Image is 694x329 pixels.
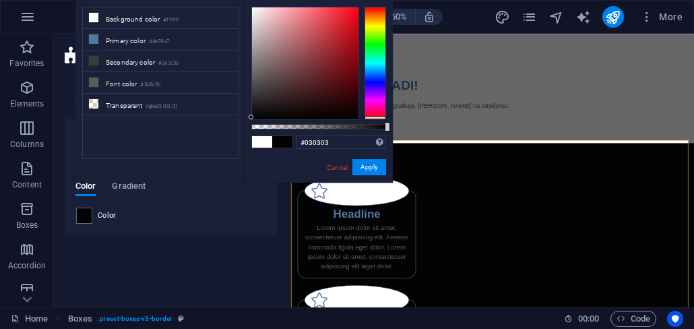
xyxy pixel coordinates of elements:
[83,29,238,51] li: Primary color
[522,9,538,25] button: pages
[178,315,184,322] i: This element is a customizable preset
[83,94,238,115] li: Transparent
[495,9,510,25] i: Design (Ctrl+Alt+Y)
[112,178,146,197] span: Gradient
[495,9,511,25] button: design
[423,11,435,23] i: On resize automatically adjust zoom level to fit chosen device.
[575,9,591,25] i: AI Writer
[83,51,238,72] li: Secondary color
[575,9,592,25] button: text_generator
[16,220,38,231] p: Boxes
[605,9,621,25] i: Publish
[98,311,172,327] span: . preset-boxes-v3-border
[146,102,178,111] small: rgba(0,0,0,.0)
[68,311,92,327] span: Click to select. Double-click to edit
[602,6,624,28] button: publish
[588,313,590,324] span: :
[9,58,44,69] p: Favorites
[12,179,42,190] p: Content
[272,136,292,148] span: #030303
[352,159,386,175] button: Apply
[10,98,44,109] p: Elements
[548,9,565,25] button: navigator
[640,10,683,24] span: More
[578,311,599,327] span: 00 00
[149,37,169,47] small: #4e79a7
[325,162,349,173] a: Cancel
[10,139,44,150] p: Columns
[11,311,48,327] a: Click to cancel selection. Double-click to open Pages
[83,7,238,29] li: Background color
[158,59,179,68] small: #3a3c3b
[68,311,185,327] nav: breadcrumb
[617,311,650,327] span: Code
[98,210,117,221] span: Color
[564,311,600,327] h6: Session time
[8,260,46,271] p: Accordion
[388,9,410,25] h6: 60%
[252,136,272,148] span: #ffffff
[163,16,179,25] small: #ffffff
[83,72,238,94] li: Font color
[65,80,127,108] h4: Container
[65,119,277,143] h4: Background
[522,9,537,25] i: Pages (Ctrl+Alt+S)
[75,178,96,197] span: Color
[635,6,688,28] button: More
[667,311,683,327] button: Usercentrics
[140,80,160,90] small: #5a5c5b
[610,311,656,327] button: Code
[548,9,564,25] i: Navigator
